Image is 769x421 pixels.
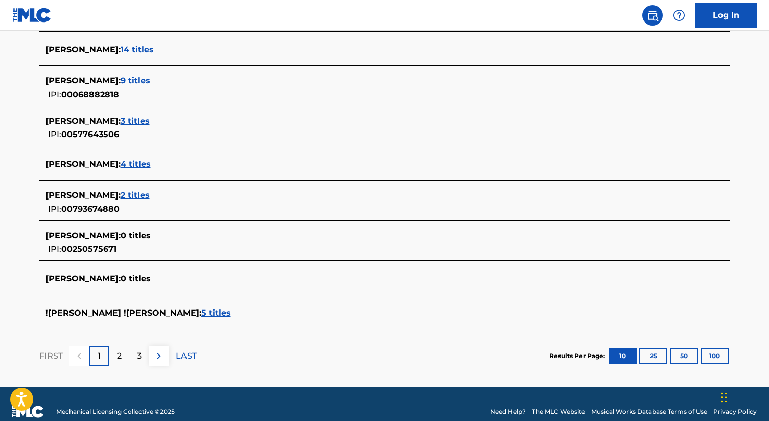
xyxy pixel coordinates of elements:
span: [PERSON_NAME] : [45,274,121,283]
span: 0 titles [121,274,151,283]
span: 00577643506 [61,129,119,139]
span: [PERSON_NAME] : [45,45,121,54]
p: LAST [176,350,197,362]
a: Musical Works Database Terms of Use [591,407,707,416]
iframe: Chat Widget [718,372,769,421]
span: [PERSON_NAME] : [45,190,121,200]
span: IPI: [48,90,61,99]
div: Drag [721,382,727,413]
span: 9 titles [121,76,150,85]
div: Help [669,5,689,26]
button: 100 [701,348,729,364]
span: ![PERSON_NAME] ![PERSON_NAME] : [45,308,201,318]
span: 00250575671 [61,244,116,254]
span: Mechanical Licensing Collective © 2025 [56,407,175,416]
span: 5 titles [201,308,231,318]
img: logo [12,406,44,418]
img: search [646,9,659,21]
span: 0 titles [121,231,151,240]
img: help [673,9,685,21]
img: MLC Logo [12,8,52,23]
span: 00068882818 [61,90,119,99]
button: 50 [670,348,698,364]
a: The MLC Website [532,407,585,416]
span: IPI: [48,129,61,139]
a: Privacy Policy [713,407,757,416]
p: FIRST [39,350,63,362]
span: 4 titles [121,159,151,169]
p: 3 [137,350,142,362]
p: 2 [117,350,122,362]
span: [PERSON_NAME] : [45,76,121,85]
p: Results Per Page: [549,351,608,361]
span: 14 titles [121,45,154,54]
span: [PERSON_NAME] : [45,159,121,169]
span: [PERSON_NAME] : [45,231,121,240]
span: IPI: [48,204,61,214]
a: Need Help? [490,407,526,416]
button: 10 [609,348,637,364]
span: [PERSON_NAME] : [45,116,121,126]
button: 25 [639,348,667,364]
img: right [153,350,165,362]
span: 00793674880 [61,204,120,214]
span: IPI: [48,244,61,254]
p: 1 [98,350,101,362]
span: 2 titles [121,190,150,200]
a: Public Search [642,5,663,26]
span: 3 titles [121,116,150,126]
a: Log In [695,3,757,28]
